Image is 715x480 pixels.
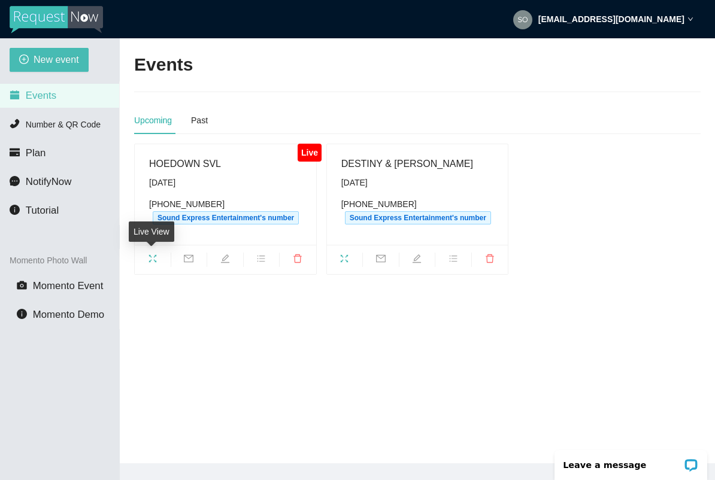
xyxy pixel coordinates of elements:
[10,48,89,72] button: plus-circleNew event
[134,53,193,77] h2: Events
[10,6,103,34] img: RequestNow
[513,10,532,29] img: 05dd5e8d694a2eea468d811240650044
[149,176,302,189] div: [DATE]
[345,211,491,224] span: Sound Express Entertainment's number
[207,254,243,267] span: edit
[19,54,29,66] span: plus-circle
[280,254,316,267] span: delete
[17,280,27,290] span: camera
[341,156,494,171] div: DESTINY & [PERSON_NAME]
[191,114,208,127] div: Past
[26,120,101,129] span: Number & QR Code
[26,205,59,216] span: Tutorial
[26,90,56,101] span: Events
[435,254,471,267] span: bars
[298,144,321,162] div: Live
[341,198,494,224] div: [PHONE_NUMBER]
[135,254,171,267] span: fullscreen
[149,156,302,171] div: HOEDOWN SVL
[399,254,435,267] span: edit
[244,254,280,267] span: bars
[149,198,302,224] div: [PHONE_NUMBER]
[17,309,27,319] span: info-circle
[10,90,20,100] span: calendar
[34,52,79,67] span: New event
[10,205,20,215] span: info-circle
[327,254,363,267] span: fullscreen
[26,176,71,187] span: NotifyNow
[153,211,299,224] span: Sound Express Entertainment's number
[10,147,20,157] span: credit-card
[26,147,46,159] span: Plan
[171,254,207,267] span: mail
[33,280,104,291] span: Momento Event
[10,119,20,129] span: phone
[10,176,20,186] span: message
[129,221,174,242] div: Live View
[363,254,399,267] span: mail
[134,114,172,127] div: Upcoming
[33,309,104,320] span: Momento Demo
[538,14,684,24] strong: [EMAIL_ADDRESS][DOMAIN_NAME]
[472,254,508,267] span: delete
[341,176,494,189] div: [DATE]
[547,442,715,480] iframe: LiveChat chat widget
[687,16,693,22] span: down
